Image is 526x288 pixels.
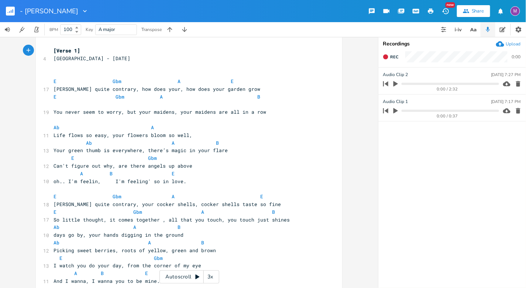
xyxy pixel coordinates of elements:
div: BPM [49,28,58,32]
span: E [260,193,263,200]
button: New [438,4,453,18]
span: Your green thumb is everywhere, there’s magic in your flare [54,147,228,154]
span: A [151,124,154,131]
span: Ab [54,239,59,246]
span: E [54,93,56,100]
span: E [54,193,56,200]
span: A [160,93,163,100]
span: B [178,224,181,230]
span: [PERSON_NAME] quite contrary, how does your, how does your garden grow [54,86,260,92]
span: E [172,170,175,177]
div: Autoscroll [159,270,219,284]
span: A major [99,26,115,33]
div: Upload [506,41,521,47]
span: Life flows so easy, your flowers bloom so well, [54,132,192,138]
span: A [172,140,175,146]
span: Gbm [148,155,157,161]
div: 0:00 / 0:37 [396,114,499,118]
button: M [510,3,520,20]
span: Gbm [133,209,142,215]
span: I watch you do your day, from the corner of my eye [54,262,201,269]
span: A [172,193,175,200]
span: B [216,140,219,146]
div: Transpose [141,27,162,32]
span: Can't figure out why, are there angels up above [54,162,192,169]
div: [DATE] 7:17 PM [491,100,521,104]
div: 0:00 [512,55,521,59]
span: - [PERSON_NAME] [20,8,78,14]
span: B [101,270,104,277]
span: [PERSON_NAME] quite contrary, your cocker shells, cocker shells taste so fine [54,201,281,208]
span: You never seem to worry, but your maidens, your maidens are all in a row [54,109,266,115]
span: oh.. I'm feelin, I'm feeling' so in love. [54,178,186,185]
span: E [59,255,62,261]
span: And I wanna, I wanna you to be mine. [54,278,160,284]
span: [GEOGRAPHIC_DATA] - [DATE] [54,55,130,62]
span: A [148,239,151,246]
span: Gbm [113,193,121,200]
span: Audio Clip 1 [383,98,408,105]
span: Rec [390,54,398,60]
span: Gbm [113,78,121,85]
span: E [231,78,234,85]
div: [DATE] 7:27 PM [491,73,521,77]
span: Gbm [154,255,163,261]
div: 0:00 / 2:32 [396,87,499,91]
span: Ab [86,140,92,146]
span: Ab [54,124,59,131]
button: Rec [380,51,401,63]
span: Gbm [116,93,124,100]
span: B [257,93,260,100]
span: E [71,155,74,161]
div: Key [86,27,93,32]
span: A [74,270,77,277]
span: E [54,209,56,215]
span: A [80,170,83,177]
span: E [145,270,148,277]
div: melindameshad [510,6,520,16]
button: Upload [496,40,521,48]
span: A [201,209,204,215]
span: days go by, your hands digging in the ground [54,232,183,238]
div: Share [472,8,484,14]
button: Share [457,5,490,17]
span: Picking sweet berries, roots of yellow, green and brown [54,247,216,254]
span: B [201,239,204,246]
span: Ab [54,224,59,230]
span: [Verse 1] [54,47,80,54]
div: Recordings [383,41,522,47]
span: So little thought, it comes together , all that you touch, you touch just shines [54,216,290,223]
span: B [272,209,275,215]
span: A [178,78,181,85]
span: E [54,78,56,85]
span: Audio Clip 2 [383,71,408,78]
div: 3x [204,270,217,284]
div: New [446,2,455,8]
span: B [110,170,113,177]
span: A [133,224,136,230]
